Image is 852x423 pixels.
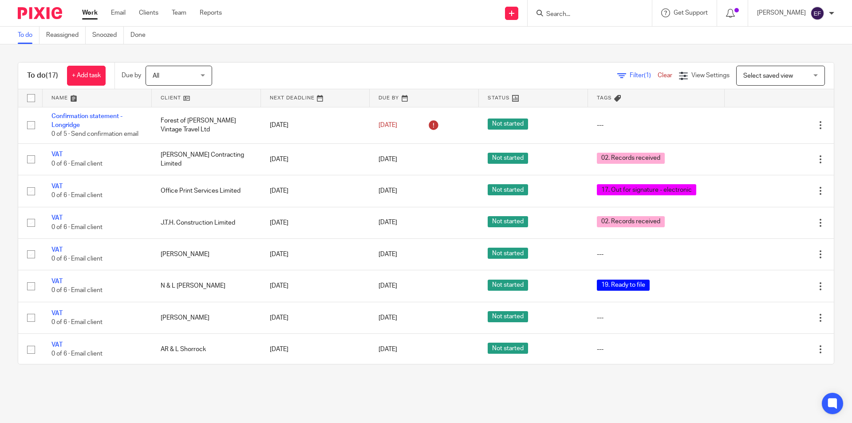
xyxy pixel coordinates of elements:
span: Select saved view [743,73,793,79]
span: All [153,73,159,79]
span: Get Support [674,10,708,16]
td: [DATE] [261,238,370,270]
span: Filter [630,72,658,79]
a: Reassigned [46,27,86,44]
span: [DATE] [379,156,397,162]
span: 0 of 6 · Email client [51,161,103,167]
div: --- [597,345,716,354]
span: (17) [46,72,58,79]
a: Email [111,8,126,17]
span: Not started [488,343,528,354]
a: + Add task [67,66,106,86]
a: Reports [200,8,222,17]
td: N & L [PERSON_NAME] [152,270,261,302]
div: --- [597,250,716,259]
td: [DATE] [261,175,370,207]
img: Pixie [18,7,62,19]
span: (1) [644,72,651,79]
a: VAT [51,278,63,285]
td: [PERSON_NAME] [152,302,261,333]
td: [DATE] [261,334,370,365]
span: [DATE] [379,283,397,289]
a: Confirmation statement - Longridge [51,113,122,128]
span: View Settings [691,72,730,79]
div: --- [597,121,716,130]
a: To do [18,27,39,44]
span: Tags [597,95,612,100]
a: Work [82,8,98,17]
span: [DATE] [379,220,397,226]
td: Office Print Services Limited [152,175,261,207]
a: Clear [658,72,672,79]
span: Not started [488,280,528,291]
span: 02. Records received [597,153,665,164]
p: [PERSON_NAME] [757,8,806,17]
span: [DATE] [379,122,397,128]
td: [DATE] [261,270,370,302]
span: 0 of 5 · Send confirmation email [51,131,138,137]
img: svg%3E [810,6,824,20]
td: [DATE] [261,207,370,238]
span: 02. Records received [597,216,665,227]
td: [PERSON_NAME] [152,238,261,270]
span: [DATE] [379,346,397,352]
h1: To do [27,71,58,80]
span: 0 of 6 · Email client [51,319,103,325]
td: AR & L Shorrock [152,334,261,365]
span: Not started [488,119,528,130]
span: 17. Out for signature - electronic [597,184,696,195]
span: Not started [488,248,528,259]
a: Clients [139,8,158,17]
span: 0 of 6 · Email client [51,192,103,198]
td: [DATE] [261,143,370,175]
a: Snoozed [92,27,124,44]
span: Not started [488,216,528,227]
a: VAT [51,310,63,316]
span: Not started [488,311,528,322]
input: Search [545,11,625,19]
td: J.T.H. Construction Limited [152,207,261,238]
a: VAT [51,151,63,158]
a: Done [130,27,152,44]
td: Forest of [PERSON_NAME] Vintage Travel Ltd [152,107,261,143]
a: VAT [51,342,63,348]
span: [DATE] [379,251,397,257]
td: [PERSON_NAME] Contracting Limited [152,143,261,175]
div: --- [597,313,716,322]
a: VAT [51,247,63,253]
span: Not started [488,153,528,164]
a: Team [172,8,186,17]
td: [DATE] [261,107,370,143]
td: [DATE] [261,302,370,333]
a: VAT [51,183,63,190]
span: Not started [488,184,528,195]
span: 0 of 6 · Email client [51,288,103,294]
span: [DATE] [379,315,397,321]
p: Due by [122,71,141,80]
span: [DATE] [379,188,397,194]
span: 0 of 6 · Email client [51,351,103,357]
span: 0 of 6 · Email client [51,256,103,262]
span: 0 of 6 · Email client [51,224,103,230]
span: 19. Ready to file [597,280,650,291]
a: VAT [51,215,63,221]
